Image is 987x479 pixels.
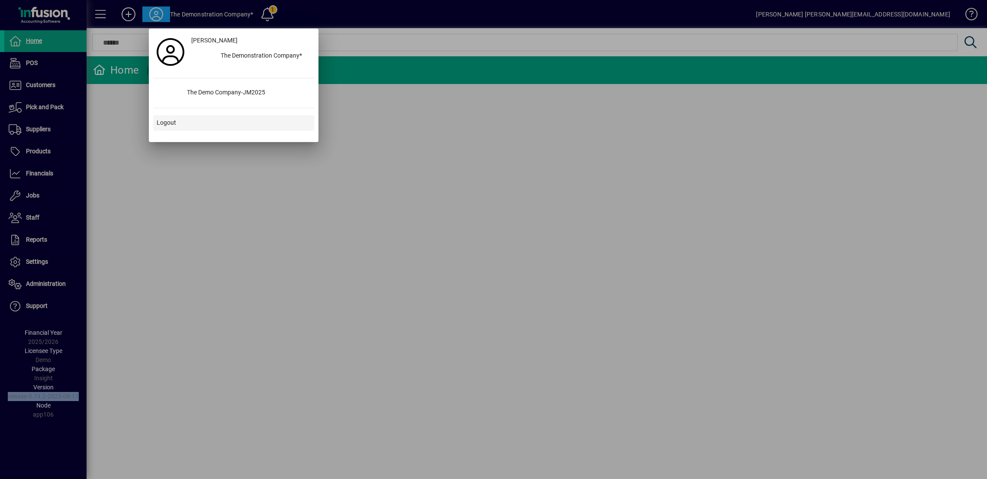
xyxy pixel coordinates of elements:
a: [PERSON_NAME] [188,33,314,49]
span: [PERSON_NAME] [191,36,238,45]
div: The Demonstration Company* [214,49,314,64]
button: The Demonstration Company* [188,49,314,64]
button: The Demo Company-JM2025 [153,85,314,101]
button: Logout [153,115,314,131]
div: The Demo Company-JM2025 [180,85,314,101]
a: Profile [153,44,188,60]
span: Logout [157,118,176,127]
